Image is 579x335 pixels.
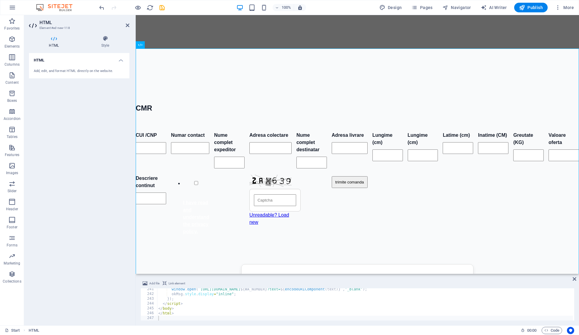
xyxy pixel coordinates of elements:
[5,62,20,67] p: Columns
[141,296,158,301] div: 243
[282,4,291,11] h6: 100%
[442,5,471,11] span: Navigator
[519,5,543,11] span: Publish
[6,171,18,175] p: Images
[379,5,402,11] span: Design
[158,4,166,11] button: save
[4,116,21,121] p: Accordion
[297,5,303,10] i: On resize automatically adjust zoom level to fit chosen device.
[141,287,158,292] div: 241
[159,4,166,11] i: Save (Ctrl+S)
[7,243,17,248] p: Forms
[478,3,509,12] button: AI Writer
[40,25,117,31] h3: Element #ed-new-118
[98,4,105,11] button: undo
[141,306,158,311] div: 245
[134,4,141,11] button: Click here to leave preview mode and continue editing
[273,4,294,11] button: 100%
[35,4,80,11] img: Editor Logo
[411,5,432,11] span: Pages
[141,292,158,296] div: 242
[440,3,473,12] button: Navigator
[7,225,17,230] p: Footer
[3,279,21,284] p: Collections
[98,4,105,11] i: Undo: Change HTML (Ctrl+Z)
[146,4,153,11] button: reload
[544,327,559,334] span: Code
[29,53,129,64] h4: HTML
[4,261,20,266] p: Marketing
[7,98,17,103] p: Boxes
[542,327,562,334] button: Code
[514,3,548,12] button: Publish
[162,280,186,287] button: Link element
[409,3,435,12] button: Pages
[5,152,19,157] p: Features
[29,327,39,334] span: Click to select. Double-click to edit
[81,36,129,48] h4: Style
[527,327,536,334] span: 00 00
[555,5,574,11] span: More
[7,134,17,139] p: Tables
[142,280,160,287] button: Add file
[5,80,19,85] p: Content
[567,327,574,334] button: Usercentrics
[5,327,20,334] a: Click to cancel selection. Double-click to open Pages
[29,36,81,48] h4: HTML
[377,3,404,12] div: Design (Ctrl+Alt+Y)
[531,328,532,333] span: :
[552,3,576,12] button: More
[521,327,537,334] h6: Session time
[141,316,158,321] div: 247
[8,189,17,193] p: Slider
[147,4,153,11] i: Reload page
[40,20,129,25] h2: HTML
[141,301,158,306] div: 244
[5,44,20,49] p: Elements
[169,280,185,287] span: Link element
[29,327,39,334] nav: breadcrumb
[377,3,404,12] button: Design
[4,26,20,31] p: Favorites
[149,280,160,287] span: Add file
[481,5,507,11] span: AI Writer
[34,69,125,74] div: Add, edit, and format HTML directly on the website.
[6,207,18,211] p: Header
[141,311,158,316] div: 246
